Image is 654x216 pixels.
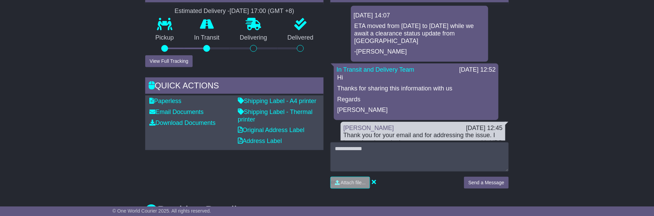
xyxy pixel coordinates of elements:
p: [PERSON_NAME] [337,106,495,114]
a: Paperless [149,98,181,104]
a: Shipping Label - Thermal printer [238,109,313,123]
p: ETA moved from [DATE] to [DATE] while we await a clearance status update from [GEOGRAPHIC_DATA] [354,23,485,45]
span: © One World Courier 2025. All rights reserved. [112,208,211,214]
div: [DATE] 12:45 [466,125,503,132]
div: Quick Actions [145,77,324,96]
a: [PERSON_NAME] [343,125,394,131]
p: Thanks for sharing this information with us [337,85,495,92]
div: [DATE] 14:07 [354,12,486,19]
p: Pickup [145,34,184,42]
p: Delivering [230,34,277,42]
a: Original Address Label [238,127,304,133]
div: [DATE] 12:52 [459,66,496,74]
p: Regards [337,96,495,103]
div: Estimated Delivery - [145,8,324,15]
a: Address Label [238,138,282,144]
a: Email Documents [149,109,204,115]
p: -[PERSON_NAME] [354,48,485,56]
p: In Transit [184,34,230,42]
div: [DATE] 17:00 (GMT +8) [230,8,294,15]
a: In Transit and Delivery Team [337,66,414,73]
button: View Full Tracking [145,55,193,67]
a: Shipping Label - A4 printer [238,98,316,104]
p: Delivered [277,34,324,42]
a: Download Documents [149,119,216,126]
p: Hi [337,74,495,82]
div: Thank you for your email and for addressing the issue. I have already made the necessary arrangem... [343,132,503,169]
button: Send a Message [464,177,509,189]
